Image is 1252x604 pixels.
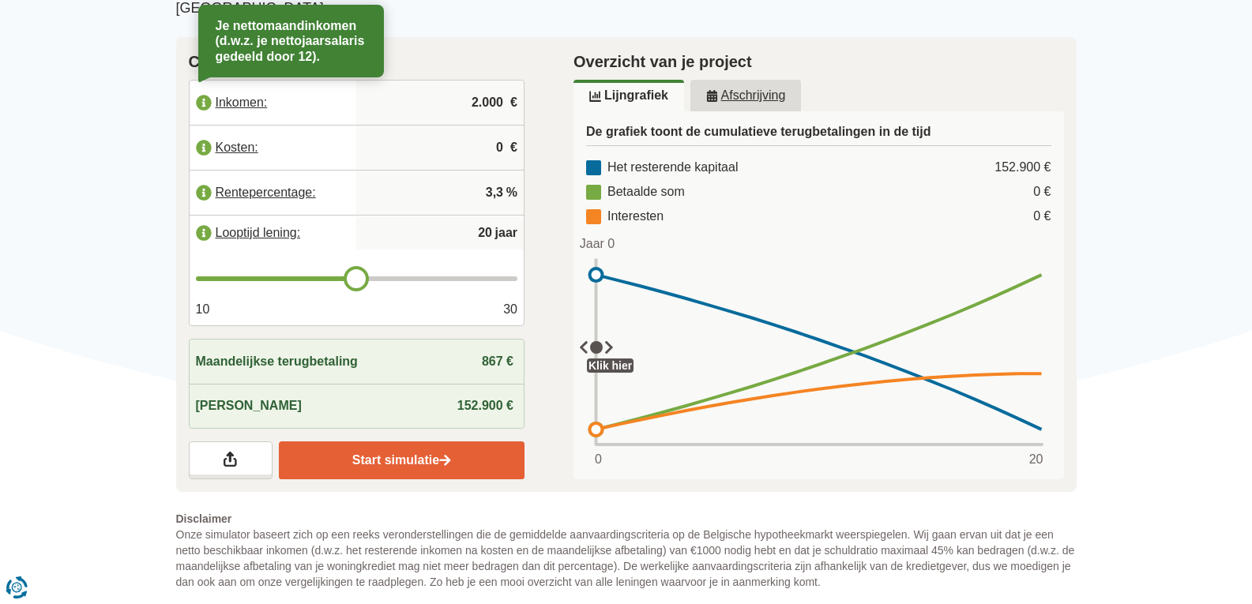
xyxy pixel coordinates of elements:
[196,353,358,371] span: Maandelijkse terugbetaling
[190,85,357,120] label: Inkomen:
[506,184,517,202] span: %
[586,183,685,201] div: Betaalde som
[457,399,513,412] span: 152.900 €
[586,159,738,177] div: Het resterende kapitaal
[196,397,302,415] span: [PERSON_NAME]
[196,301,210,319] span: 10
[586,124,1051,146] h3: De grafiek toont de cumulatieve terugbetalingen in de tijd
[176,511,1077,590] p: Onze simulator baseert zich op een reeks veronderstellingen die de gemiddelde aanvaardingscriteri...
[279,441,524,479] a: Start simulatie
[176,511,1077,527] span: Disclaimer
[363,81,517,124] input: |
[363,126,517,169] input: |
[1033,183,1051,201] div: 0 €
[495,224,517,242] span: jaar
[510,94,517,112] span: €
[363,171,517,214] input: |
[190,175,357,210] label: Rentepercentage:
[190,216,357,250] label: Looptijd lening:
[587,358,634,373] div: Klik hier
[573,50,1064,73] h2: Overzicht van je project
[706,89,786,102] u: Afschrijving
[439,454,451,467] img: Start simulatie
[994,159,1051,177] div: 152.900 €
[503,301,517,319] span: 30
[589,89,668,102] u: Lijngrafiek
[190,130,357,165] label: Kosten:
[205,11,378,71] div: Je nettomaandinkomen (d.w.z. je nettojaarsalaris gedeeld door 12).
[586,208,664,226] div: Interesten
[482,355,513,368] span: 867 €
[1033,208,1051,226] div: 0 €
[595,451,602,469] span: 0
[189,50,525,73] h2: Calculator
[1029,451,1043,469] span: 20
[510,139,517,157] span: €
[189,441,273,479] a: Deel je resultaten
